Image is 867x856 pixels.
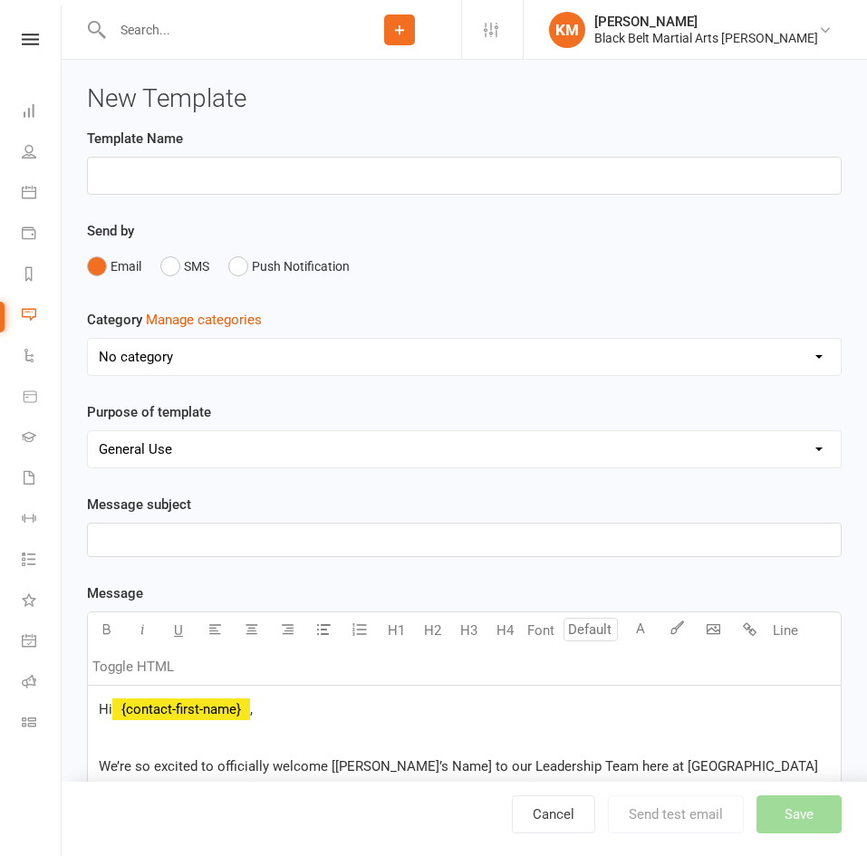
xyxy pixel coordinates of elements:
[767,612,804,649] button: Line
[160,249,209,284] button: SMS
[378,612,414,649] button: H1
[22,215,63,255] a: Payments
[549,12,585,48] div: KM
[22,255,63,296] a: Reports
[622,612,659,649] button: A
[87,494,191,515] label: Message subject
[594,30,818,46] div: Black Belt Martial Arts [PERSON_NAME]
[22,174,63,215] a: Calendar
[450,612,486,649] button: H3
[512,795,595,833] a: Cancel
[87,401,211,423] label: Purpose of template
[250,701,253,717] span: ,
[99,701,112,717] span: Hi
[523,612,559,649] button: Font
[22,582,63,622] a: What's New
[22,133,63,174] a: People
[22,704,63,745] a: Class kiosk mode
[87,85,842,113] h3: New Template
[87,220,134,242] label: Send by
[87,309,262,331] label: Category
[107,17,338,43] input: Search...
[88,649,178,685] button: Toggle HTML
[594,14,818,30] div: [PERSON_NAME]
[22,622,63,663] a: General attendance kiosk mode
[87,249,141,284] button: Email
[146,309,262,331] button: Category
[564,618,618,641] input: Default
[87,128,183,149] label: Template Name
[22,663,63,704] a: Roll call kiosk mode
[87,582,143,604] label: Message
[174,622,183,639] span: U
[486,612,523,649] button: H4
[160,612,197,649] button: U
[22,92,63,133] a: Dashboard
[22,378,63,418] a: Product Sales
[228,249,350,284] button: Push Notification
[414,612,450,649] button: H2
[99,758,821,818] span: We’re so excited to officially welcome [[PERSON_NAME]’s Name] to our Leadership Team here at [GEO...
